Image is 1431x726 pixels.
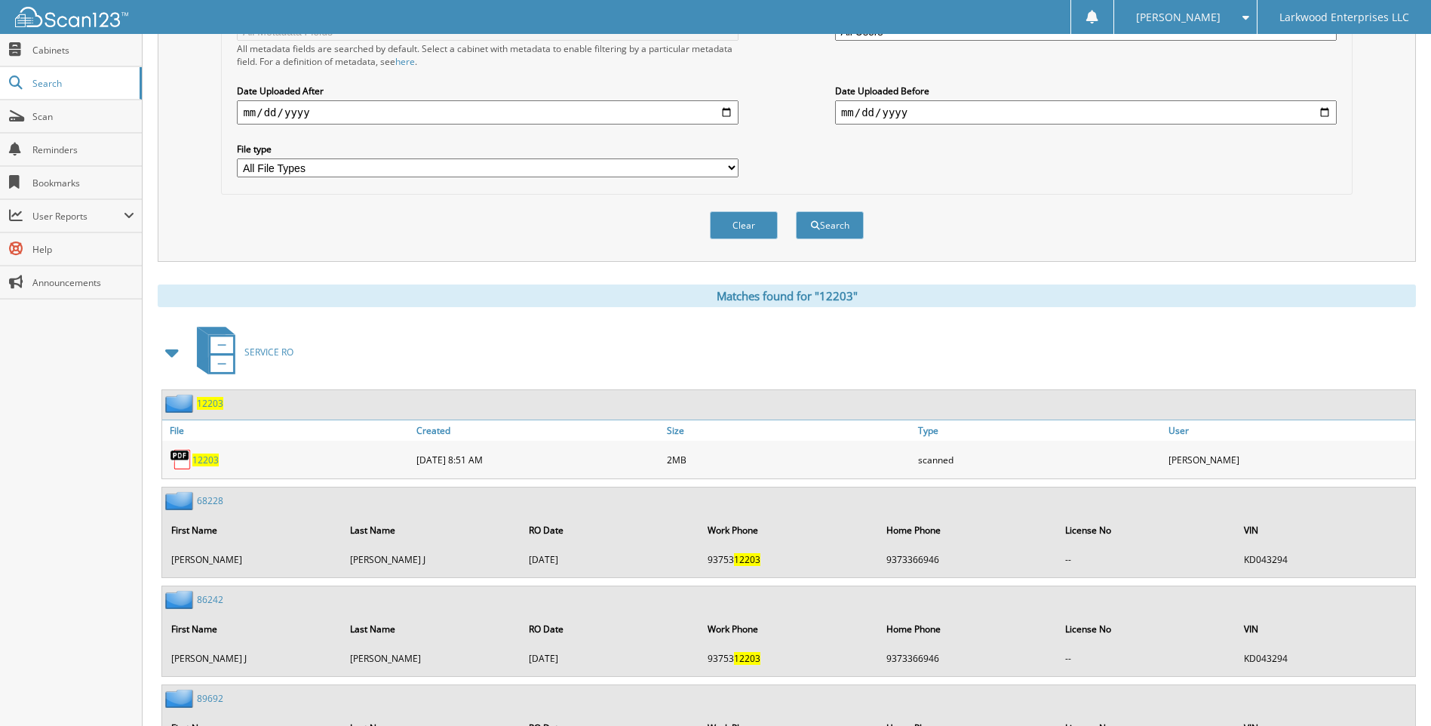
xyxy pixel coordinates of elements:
label: Date Uploaded Before [835,85,1337,97]
div: scanned [914,445,1165,475]
a: 12203 [192,454,219,466]
a: Size [663,420,914,441]
th: License No [1058,614,1235,644]
span: 12203 [734,652,760,665]
img: PDF.png [170,448,192,471]
span: Bookmarks [32,177,134,189]
span: Scan [32,110,134,123]
span: User Reports [32,210,124,223]
th: Last Name [342,614,520,644]
td: 93753 [700,547,877,572]
div: 2MB [663,445,914,475]
td: [DATE] [521,547,699,572]
span: Help [32,243,134,256]
td: [DATE] [521,646,699,671]
div: Matches found for "12203" [158,285,1416,307]
span: Announcements [32,276,134,289]
div: [PERSON_NAME] [1165,445,1415,475]
div: [DATE] 8:51 AM [413,445,663,475]
img: folder2.png [165,689,197,708]
button: Clear [710,211,778,239]
img: folder2.png [165,394,197,413]
td: [PERSON_NAME] [342,646,520,671]
span: SERVICE RO [244,346,293,358]
img: scan123-logo-white.svg [15,7,128,27]
a: 68228 [197,494,223,507]
th: Last Name [342,515,520,546]
span: Search [32,77,132,90]
span: Cabinets [32,44,134,57]
input: start [237,100,739,125]
span: Reminders [32,143,134,156]
img: folder2.png [165,491,197,510]
th: License No [1058,515,1235,546]
td: 93753 [700,646,877,671]
a: 12203 [197,397,223,410]
th: Work Phone [700,614,877,644]
th: RO Date [521,515,699,546]
a: File [162,420,413,441]
th: Home Phone [879,614,1056,644]
a: 89692 [197,692,223,705]
th: Home Phone [879,515,1056,546]
td: -- [1058,547,1235,572]
a: Type [914,420,1165,441]
td: KD043294 [1236,646,1414,671]
th: First Name [164,614,341,644]
td: [PERSON_NAME] [164,547,341,572]
span: 12203 [734,553,760,566]
label: Date Uploaded After [237,85,739,97]
button: Search [796,211,864,239]
td: KD043294 [1236,547,1414,572]
a: Created [413,420,663,441]
th: VIN [1236,515,1414,546]
input: end [835,100,1337,125]
iframe: Chat Widget [1356,654,1431,726]
span: [PERSON_NAME] [1136,13,1221,22]
th: Work Phone [700,515,877,546]
a: User [1165,420,1415,441]
th: RO Date [521,614,699,644]
a: 86242 [197,593,223,606]
span: Larkwood Enterprises LLC [1279,13,1409,22]
img: folder2.png [165,590,197,609]
a: here [395,55,415,68]
a: SERVICE RO [188,322,293,382]
td: 9373366946 [879,646,1056,671]
td: [PERSON_NAME] J [164,646,341,671]
td: -- [1058,646,1235,671]
th: VIN [1236,614,1414,644]
div: All metadata fields are searched by default. Select a cabinet with metadata to enable filtering b... [237,42,739,68]
td: 9373366946 [879,547,1056,572]
th: First Name [164,515,341,546]
label: File type [237,143,739,155]
td: [PERSON_NAME] J [342,547,520,572]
